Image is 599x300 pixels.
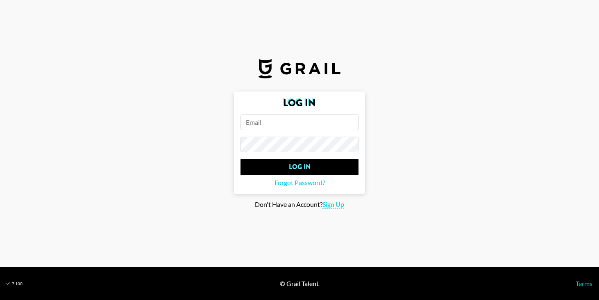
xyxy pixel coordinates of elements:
span: Sign Up [322,200,344,209]
img: Grail Talent Logo [259,59,340,78]
div: © Grail Talent [280,279,319,288]
a: Terms [576,279,592,287]
div: Don't Have an Account? [7,200,592,209]
div: v 1.7.100 [7,281,23,286]
input: Email [241,115,358,130]
h2: Log In [241,98,358,108]
span: Forgot Password? [275,179,325,187]
input: Log In [241,159,358,175]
